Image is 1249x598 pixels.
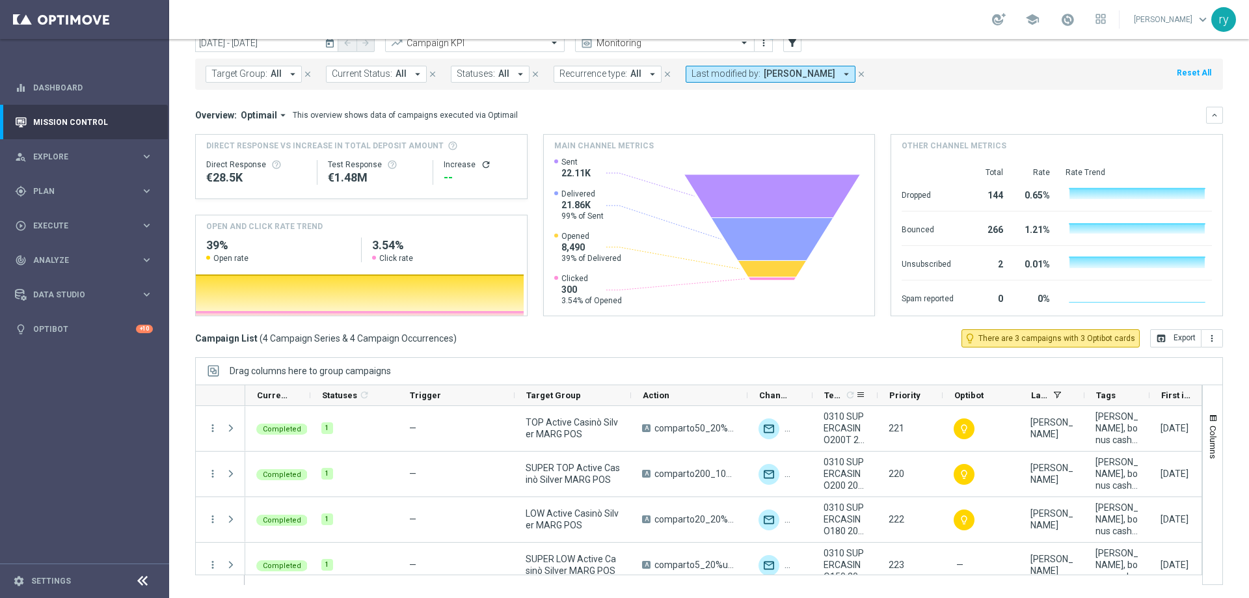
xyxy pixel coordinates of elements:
[33,291,141,299] span: Data Studio
[428,70,437,79] i: close
[561,167,591,179] span: 22.11K
[14,83,154,93] div: equalizer Dashboard
[1019,218,1050,239] div: 1.21%
[15,312,153,346] div: Optibot
[409,469,416,479] span: —
[647,68,658,80] i: arrow_drop_down
[326,66,427,83] button: Current Status: All arrow_drop_down
[195,333,457,344] h3: Campaign List
[526,462,620,485] span: SUPER TOP Active Casinò Silver MARG POS
[531,70,540,79] i: close
[1095,411,1138,446] span: cb perso, bonus cash, up-selling, talent, casino
[1156,333,1166,344] i: open_in_browser
[31,577,71,585] a: Settings
[33,70,153,105] a: Dashboard
[1150,333,1223,343] multiple-options-button: Export to CSV
[654,422,736,434] span: comparto50_20%upto200
[303,70,312,79] i: close
[1019,287,1050,308] div: 0%
[481,159,491,170] button: refresh
[444,170,516,185] div: --
[902,252,954,273] div: Unsubscribed
[561,284,622,295] span: 300
[195,34,338,52] input: Select date range
[15,185,141,197] div: Plan
[293,109,518,121] div: This overview shows data of campaigns executed via Optimail
[759,464,779,485] img: Optimail
[136,325,153,333] div: +10
[1019,183,1050,204] div: 0.65%
[526,508,620,531] span: LOW Active Casinò Silver MARG POS
[759,38,769,48] i: more_vert
[978,333,1135,344] span: There are 3 campaigns with 3 Optibot cards
[1030,416,1073,440] div: radina yordanova
[15,220,27,232] i: play_circle_outline
[451,66,530,83] button: Statuses: All arrow_drop_down
[1150,329,1202,347] button: open_in_browser Export
[969,252,1003,273] div: 2
[396,68,407,79] span: All
[759,390,790,400] span: Channel
[554,66,662,83] button: Recurrence type: All arrow_drop_down
[643,390,669,400] span: Action
[332,68,392,79] span: Current Status:
[33,105,153,139] a: Mission Control
[1030,462,1073,485] div: radina yordanova
[561,199,604,211] span: 21.86K
[263,333,453,344] span: 4 Campaign Series & 4 Campaign Occurrences
[785,418,805,439] img: Email
[857,70,866,79] i: close
[526,553,620,577] span: SUPER LOW Active Casinò Silver MARG POS
[33,256,141,264] span: Analyze
[889,469,904,479] span: 220
[1207,333,1217,344] i: more_vert
[207,468,219,480] button: more_vert
[14,290,154,300] div: Data Studio keyboard_arrow_right
[889,390,920,400] span: Priority
[969,183,1003,204] div: 144
[141,254,153,266] i: keyboard_arrow_right
[1161,559,1189,571] div: 03 Oct 2025, Friday
[33,153,141,161] span: Explore
[379,253,413,264] span: Click rate
[1133,10,1211,29] a: [PERSON_NAME]keyboard_arrow_down
[1096,390,1116,400] span: Tags
[141,185,153,197] i: keyboard_arrow_right
[785,555,805,576] div: Email
[302,67,314,81] button: close
[321,513,333,525] div: 1
[1031,390,1048,400] span: Last Modified By
[15,254,27,266] i: track_changes
[959,515,969,525] i: lightbulb_outline
[211,68,267,79] span: Target Group:
[843,388,855,402] span: Calculate column
[207,422,219,434] i: more_vert
[642,561,651,569] span: A
[260,333,263,344] span: (
[889,423,904,433] span: 221
[271,68,282,79] span: All
[824,547,866,582] span: 0310 SUPERCASINO150 2025_10_03
[257,390,288,400] span: Current Status
[959,424,969,434] i: lightbulb_outline
[785,464,805,485] img: Email
[654,559,736,571] span: comparto5_20%upto150€
[1210,111,1219,120] i: keyboard_arrow_down
[959,469,969,480] i: lightbulb_outline
[14,255,154,265] div: track_changes Analyze keyboard_arrow_right
[14,324,154,334] button: lightbulb Optibot +10
[359,390,369,400] i: refresh
[561,211,604,221] span: 99% of Sent
[559,68,627,79] span: Recurrence type:
[759,418,779,439] div: Optimail
[1211,7,1236,32] div: ry
[206,238,351,253] h2: 39%
[642,515,651,523] span: A
[206,221,323,232] h4: OPEN AND CLICK RATE TREND
[575,34,755,52] ng-select: Monitoring
[889,560,904,570] span: 223
[328,159,422,170] div: Test Response
[530,67,541,81] button: close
